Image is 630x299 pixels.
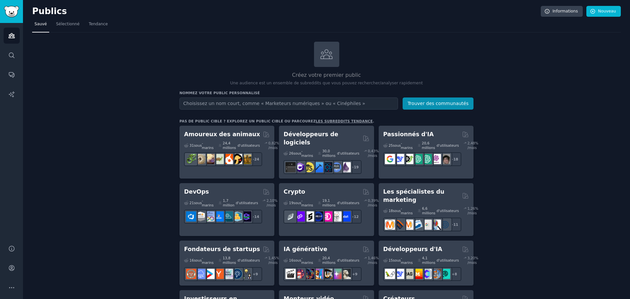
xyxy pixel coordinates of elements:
font: + [351,215,354,219]
font: Développeurs d'IA [383,246,442,252]
img: web3 [313,211,323,222]
font: 0,82 [268,141,276,145]
font: d'utilisateurs [236,201,258,205]
img: DeepSeek [394,269,404,279]
img: Intelligence artificielle [440,154,450,164]
img: Liens DevOps [214,211,224,222]
img: développer mon entreprise [241,269,251,279]
img: rêve profond [304,269,314,279]
font: 15 [388,258,393,262]
font: % /mois [467,206,478,215]
img: Ingénieurs de plateforme [241,211,251,222]
img: AskMarketing [403,220,413,230]
font: 26 [289,151,293,155]
img: combinateur y [214,269,224,279]
img: annonces Google [422,220,432,230]
font: sous [393,209,401,213]
font: 24,4 millions [223,141,236,150]
font: 20,4 millions [322,256,335,265]
button: Trouver des communautés [403,97,473,110]
font: 1,45 [268,256,276,260]
font: -marins [401,256,413,265]
font: -marins [401,141,413,150]
font: -marins [202,141,214,150]
font: -marins [301,149,313,158]
img: tortue [214,154,224,164]
font: 2,10 [266,199,274,203]
img: GoogleGeminiAI [385,154,395,164]
font: 11 [453,223,458,226]
img: apprendre JavaScript [304,162,314,172]
img: marketing de contenu [385,220,395,230]
img: logiciel [285,162,296,172]
img: Entrepreneuriat [232,269,242,279]
input: Choisissez un nom court, comme « Marketeurs numériques » ou « Cinéphiles » [179,97,398,110]
img: défiblockchain [322,211,332,222]
font: 19 [289,201,293,205]
font: -marins [202,199,214,207]
img: aws_cdk [232,211,242,222]
font: d'utilisateurs [337,258,359,262]
img: réactifnatif [322,162,332,172]
font: sous [393,258,401,262]
font: 19,1 millions [322,199,335,207]
img: DeepSeek [394,154,404,164]
font: sous [293,151,301,155]
font: 31 [190,143,194,147]
font: Fondateurs de startups [184,246,260,252]
img: pirates indépendants [223,269,233,279]
font: sous [293,201,301,205]
img: Programmation iOS [313,162,323,172]
img: Conseils pour animaux de compagnie [232,154,242,164]
a: Nouveau [586,6,621,17]
font: Informations [553,9,578,13]
font: Nouveau [598,9,616,13]
img: chatgpt_prompts_ [422,154,432,164]
font: sous [194,143,202,147]
img: geckos léopards [204,154,215,164]
font: d'utilisateurs [337,201,359,205]
font: d'utilisateurs [238,258,260,262]
font: 16 [190,258,194,262]
img: OpenAIDev [431,154,441,164]
font: sous [293,258,301,262]
font: 21 [190,201,194,205]
font: 18 [388,209,393,213]
font: Nommez votre public personnalisé [179,91,260,95]
font: d'utilisateurs [238,143,260,147]
img: EntrepreneurRideAlong [186,269,196,279]
font: % /mois [467,141,478,150]
font: 8 [454,272,457,276]
font: 2,48 [467,141,475,145]
font: Crypto [283,188,305,195]
font: Créez votre premier public [292,72,361,78]
img: Docker_DevOps [204,211,215,222]
img: Azure DevOps [186,211,196,222]
img: LangChain [385,269,395,279]
img: MistralAI [412,269,423,279]
font: sous [194,201,202,205]
font: 25 [388,143,393,147]
font: les subreddits tendance [316,119,373,123]
font: d'utilisateurs [437,143,459,147]
font: 1,46 [368,256,375,260]
font: 9 [355,272,357,276]
font: 30,0 millions [322,149,335,158]
font: -marins [202,256,214,265]
img: aivideo [285,269,296,279]
font: 13,8 millions [223,256,236,265]
img: Experts certifiés AWS [195,211,205,222]
img: herpétologie [186,154,196,164]
img: élixir [341,162,351,172]
a: Sauvé [32,19,49,32]
font: 1,26 [467,206,475,210]
font: + [452,272,455,276]
img: défi_ [341,211,351,222]
img: FluxAI [322,269,332,279]
font: -marins [301,199,313,207]
img: CryptoNews [331,211,342,222]
img: chatgpt_promptConception [412,154,423,164]
font: Trouver des communautés [408,101,469,106]
img: ballpython [195,154,205,164]
img: Logo de GummySearch [4,6,19,17]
